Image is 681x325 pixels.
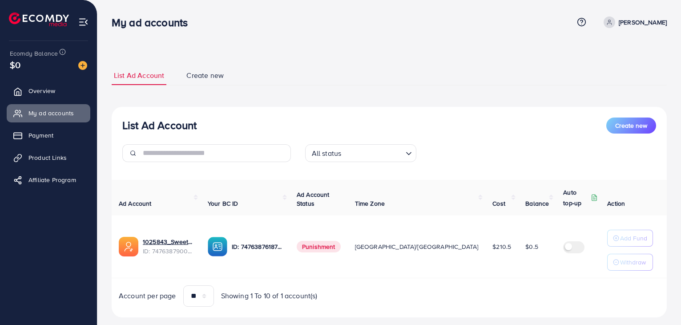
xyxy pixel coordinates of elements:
[208,237,227,256] img: ic-ba-acc.ded83a64.svg
[28,86,55,95] span: Overview
[232,241,282,252] p: ID: 7476387618767241217
[606,118,656,134] button: Create new
[221,291,318,301] span: Showing 1 To 10 of 1 account(s)
[525,199,549,208] span: Balance
[119,237,138,256] img: ic-ads-acc.e4c84228.svg
[28,153,67,162] span: Product Links
[28,109,74,118] span: My ad accounts
[619,17,667,28] p: [PERSON_NAME]
[620,233,647,244] p: Add Fund
[114,70,164,81] span: List Ad Account
[143,237,193,246] a: 1025843_Sweet Home_1740732218648
[7,104,90,122] a: My ad accounts
[9,12,69,26] img: logo
[143,237,193,256] div: <span class='underline'>1025843_Sweet Home_1740732218648</span></br>7476387900016459793
[615,121,647,130] span: Create new
[119,199,152,208] span: Ad Account
[78,61,87,70] img: image
[297,190,330,208] span: Ad Account Status
[607,199,625,208] span: Action
[143,247,193,256] span: ID: 7476387900016459793
[305,144,416,162] div: Search for option
[492,199,505,208] span: Cost
[492,242,511,251] span: $210.5
[28,175,76,184] span: Affiliate Program
[607,230,653,247] button: Add Fund
[7,82,90,100] a: Overview
[186,70,224,81] span: Create new
[344,145,402,160] input: Search for option
[7,171,90,189] a: Affiliate Program
[122,119,197,132] h3: List Ad Account
[10,58,20,71] span: $0
[607,254,653,271] button: Withdraw
[600,16,667,28] a: [PERSON_NAME]
[208,199,238,208] span: Your BC ID
[297,241,341,252] span: Punishment
[7,149,90,167] a: Product Links
[10,49,58,58] span: Ecomdy Balance
[355,242,479,251] span: [GEOGRAPHIC_DATA]/[GEOGRAPHIC_DATA]
[563,187,589,208] p: Auto top-up
[525,242,538,251] span: $0.5
[28,131,53,140] span: Payment
[620,257,646,268] p: Withdraw
[310,147,343,160] span: All status
[355,199,385,208] span: Time Zone
[119,291,176,301] span: Account per page
[7,126,90,144] a: Payment
[112,16,195,29] h3: My ad accounts
[78,17,89,27] img: menu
